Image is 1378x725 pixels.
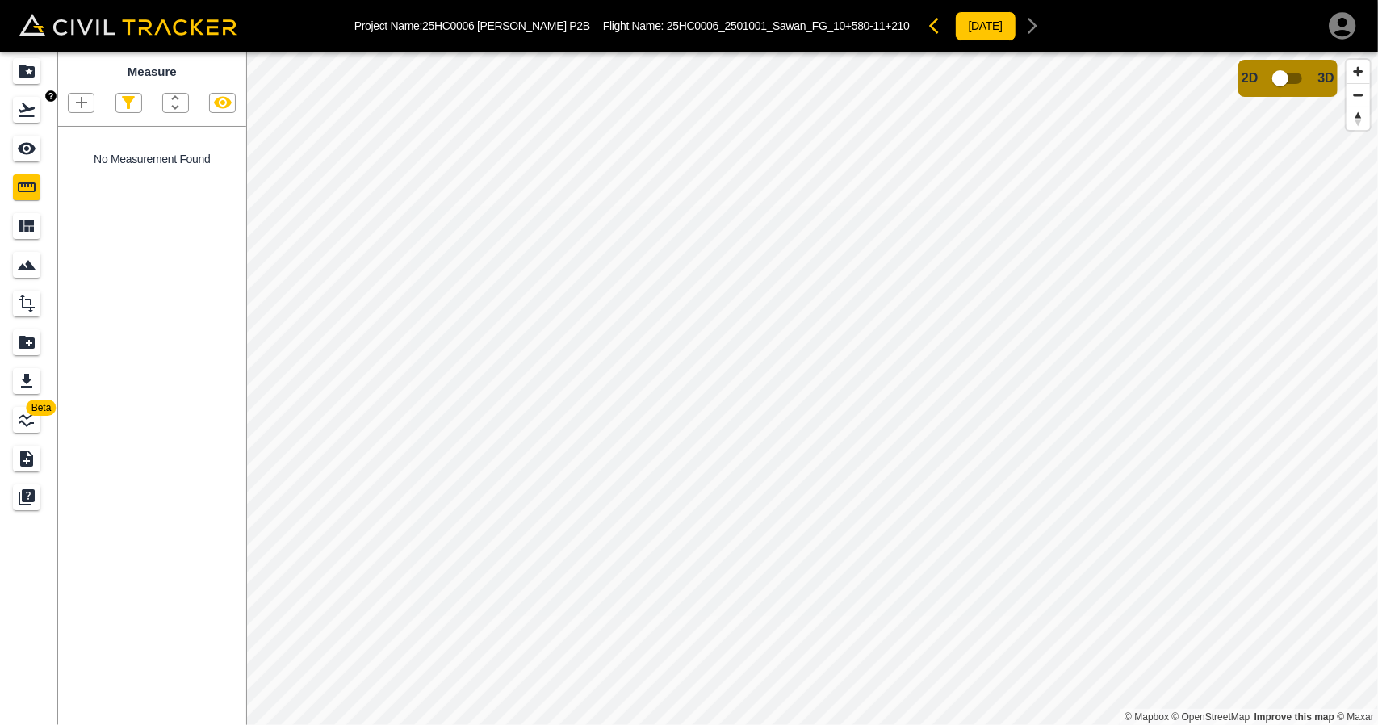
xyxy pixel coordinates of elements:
[1347,83,1370,107] button: Zoom out
[354,19,590,32] p: Project Name: 25HC0006 [PERSON_NAME] P2B
[19,14,237,36] img: Civil Tracker
[1347,60,1370,83] button: Zoom in
[246,52,1378,725] canvas: Map
[667,19,910,32] span: 25HC0006_2501001_Sawan_FG_10+580-11+210
[1318,71,1334,86] span: 3D
[603,19,910,32] p: Flight Name:
[955,11,1016,41] button: [DATE]
[1242,71,1258,86] span: 2D
[1125,711,1169,723] a: Mapbox
[1172,711,1250,723] a: OpenStreetMap
[1254,711,1334,723] a: Map feedback
[1337,711,1374,723] a: Maxar
[1347,107,1370,130] button: Reset bearing to north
